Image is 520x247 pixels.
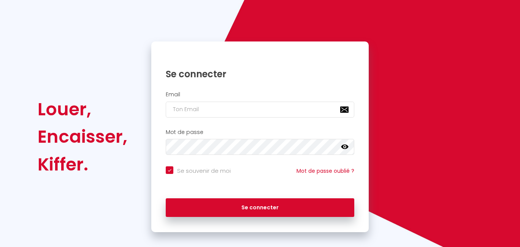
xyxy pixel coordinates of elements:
[38,96,127,123] div: Louer,
[166,102,354,118] input: Ton Email
[166,91,354,98] h2: Email
[166,129,354,135] h2: Mot de passe
[38,123,127,150] div: Encaisser,
[38,151,127,178] div: Kiffer.
[296,167,354,175] a: Mot de passe oublié ?
[166,68,354,80] h1: Se connecter
[166,198,354,217] button: Se connecter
